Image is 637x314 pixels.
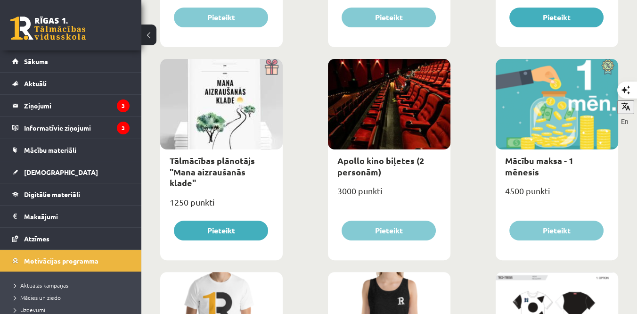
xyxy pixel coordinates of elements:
button: Pieteikt [342,8,436,27]
a: Digitālie materiāli [12,183,130,205]
button: Pieteikt [174,221,268,240]
legend: Informatīvie ziņojumi [24,117,130,139]
a: Motivācijas programma [12,250,130,272]
a: Mācību maksa - 1 mēnesis [505,155,573,177]
button: Pieteikt [174,8,268,27]
a: Ziņojumi3 [12,95,130,116]
div: 4500 punkti [496,183,618,207]
a: Tālmācības plānotājs "Mana aizraušanās klade" [170,155,255,188]
button: Pieteikt [509,8,604,27]
a: [DEMOGRAPHIC_DATA] [12,161,130,183]
i: 3 [117,122,130,134]
img: Dāvana ar pārsteigumu [261,59,283,75]
a: Aktuāli [12,73,130,94]
span: Uzdevumi [14,306,45,314]
a: Atzīmes [12,228,130,249]
span: Aktuāli [24,79,47,88]
span: Motivācijas programma [24,256,98,265]
div: 3000 punkti [328,183,450,207]
a: Apollo kino biļetes (2 personām) [337,155,424,177]
button: Pieteikt [509,221,604,240]
a: Mācību materiāli [12,139,130,161]
div: 1250 punkti [160,194,283,218]
a: Uzdevumi [14,306,132,314]
img: Atlaide [597,59,618,75]
a: Rīgas 1. Tālmācības vidusskola [10,17,86,40]
span: Mācies un ziedo [14,294,61,301]
span: Mācību materiāli [24,146,76,154]
legend: Maksājumi [24,206,130,227]
span: Digitālie materiāli [24,190,80,198]
a: Informatīvie ziņojumi3 [12,117,130,139]
a: Mācies un ziedo [14,293,132,302]
a: Sākums [12,50,130,72]
span: Sākums [24,57,48,66]
i: 3 [117,99,130,112]
button: Pieteikt [342,221,436,240]
span: [DEMOGRAPHIC_DATA] [24,168,98,176]
a: Aktuālās kampaņas [14,281,132,289]
span: Aktuālās kampaņas [14,281,68,289]
a: Maksājumi [12,206,130,227]
legend: Ziņojumi [24,95,130,116]
span: Atzīmes [24,234,49,243]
